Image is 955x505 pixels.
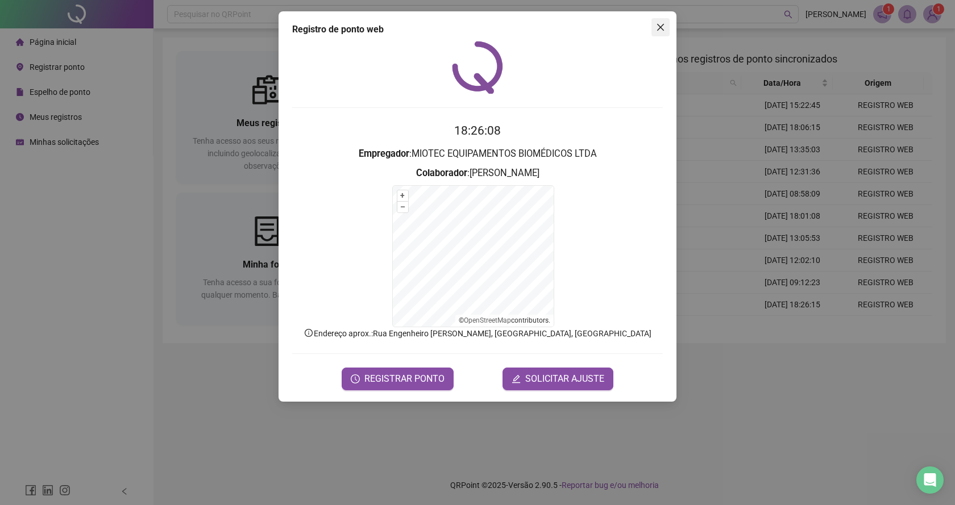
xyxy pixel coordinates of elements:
[364,372,445,386] span: REGISTRAR PONTO
[292,166,663,181] h3: : [PERSON_NAME]
[525,372,604,386] span: SOLICITAR AJUSTE
[351,374,360,383] span: clock-circle
[916,466,944,494] div: Open Intercom Messenger
[464,316,511,324] a: OpenStreetMap
[397,190,408,201] button: +
[292,147,663,161] h3: : MIOTEC EQUIPAMENTOS BIOMÉDICOS LTDA
[342,368,454,390] button: REGISTRAR PONTO
[292,23,663,36] div: Registro de ponto web
[397,202,408,212] button: –
[503,368,613,390] button: editSOLICITAR AJUSTE
[304,328,314,338] span: info-circle
[651,18,670,36] button: Close
[459,316,550,324] li: © contributors.
[359,148,409,159] strong: Empregador
[452,41,503,94] img: QRPoint
[292,327,663,340] p: Endereço aprox. : Rua Engenheiro [PERSON_NAME], [GEOGRAPHIC_DATA], [GEOGRAPHIC_DATA]
[512,374,521,383] span: edit
[656,23,665,32] span: close
[416,168,467,178] strong: Colaborador
[454,124,501,137] time: 18:26:08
